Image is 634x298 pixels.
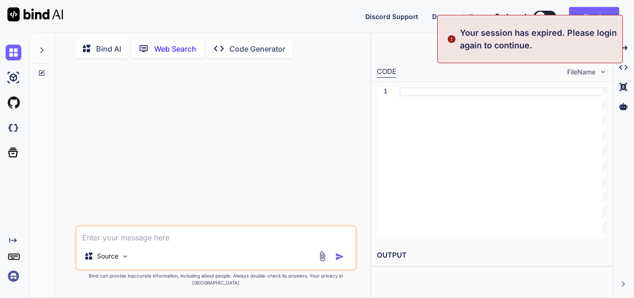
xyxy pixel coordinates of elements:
[96,43,121,54] p: Bind AI
[6,95,21,111] img: githubLight
[447,26,456,52] img: alert
[6,45,21,60] img: chat
[121,252,129,260] img: Pick Models
[569,7,619,26] button: Sign in
[317,251,328,262] img: attachment
[6,120,21,136] img: darkCloudIdeIcon
[6,70,21,86] img: ai-studio
[6,268,21,284] img: signin
[7,7,63,21] img: Bind AI
[335,252,344,261] img: icon
[75,272,357,286] p: Bind can provide inaccurate information, including about people. Always double-check its answers....
[377,87,388,96] div: 1
[460,26,617,52] p: Your session has expired. Please login again to continue.
[377,66,396,78] div: CODE
[97,252,118,261] p: Source
[154,43,196,54] p: Web Search
[432,12,481,21] button: Documentation
[365,12,418,21] button: Discord Support
[432,13,481,20] span: Documentation
[371,245,613,266] h2: OUTPUT
[495,12,530,21] span: Dark mode
[567,67,595,77] span: FileName
[365,13,418,20] span: Discord Support
[229,43,285,54] p: Code Generator
[599,68,607,76] img: chevron down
